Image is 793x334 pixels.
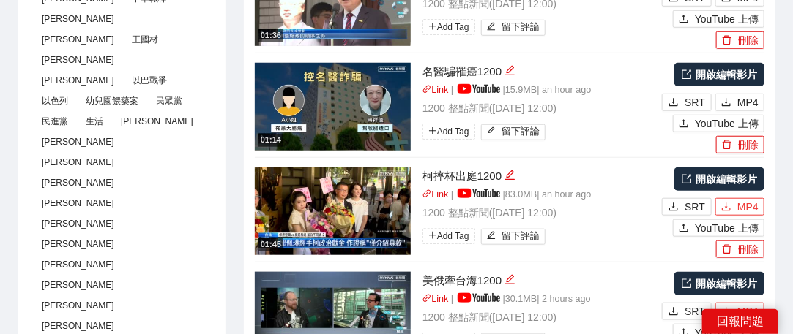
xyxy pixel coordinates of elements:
[422,188,658,202] p: | | 83.0 MB | an hour ago
[422,294,432,303] span: link
[487,22,496,33] span: edit
[255,167,411,255] img: fb4e84f1-8c11-42a3-bc45-1d28f4e68dad.jpg
[422,85,432,94] span: link
[115,113,199,129] span: [PERSON_NAME]
[685,303,705,319] span: SRT
[669,202,679,213] span: download
[737,94,759,110] span: MP4
[682,69,692,80] span: export
[722,244,732,256] span: delete
[674,63,764,86] a: 開啟編輯影片
[481,229,546,245] button: edit留下評論
[695,115,759,132] span: YouTube 上傳
[673,219,764,237] button: uploadYouTube 上傳
[150,93,188,109] span: 民眾黨
[36,257,120,273] span: [PERSON_NAME]
[669,97,679,109] span: download
[674,272,764,295] a: 開啟編輯影片
[702,309,778,334] div: 回報問題
[487,126,496,137] span: edit
[505,272,515,289] div: 編輯
[682,278,692,289] span: export
[721,97,731,109] span: download
[422,167,658,185] div: 柯摔杯出庭1200
[36,154,120,170] span: [PERSON_NAME]
[422,83,658,98] p: | | 15.9 MB | an hour ago
[679,223,689,235] span: upload
[422,228,475,244] span: Add Tag
[422,63,658,80] div: 名醫騙罹癌1200
[36,216,120,232] span: [PERSON_NAME]
[722,140,732,151] span: delete
[458,189,500,198] img: yt_logo_rgb_light.a676ea31.png
[36,236,120,252] span: [PERSON_NAME]
[422,85,449,95] a: linkLink
[715,198,764,216] button: downloadMP4
[505,170,515,181] span: edit
[679,118,689,130] span: upload
[36,52,120,68] span: [PERSON_NAME]
[422,292,658,307] p: | | 30.1 MB | 2 hours ago
[662,303,712,320] button: downloadSRT
[695,11,759,27] span: YouTube 上傳
[36,297,120,314] span: [PERSON_NAME]
[422,309,658,325] p: 1200 整點新聞 ( [DATE] 12:00 )
[722,35,732,47] span: delete
[428,22,437,31] span: plus
[36,134,120,150] span: [PERSON_NAME]
[715,94,764,111] button: downloadMP4
[36,195,120,211] span: [PERSON_NAME]
[737,303,759,319] span: MP4
[505,63,515,80] div: 編輯
[36,318,120,334] span: [PERSON_NAME]
[36,113,74,129] span: 民進黨
[422,272,658,289] div: 美俄牽台海1200
[36,175,120,191] span: [PERSON_NAME]
[679,14,689,26] span: upload
[422,294,449,304] a: linkLink
[458,293,500,303] img: yt_logo_rgb_light.a676ea31.png
[685,199,705,215] span: SRT
[422,19,475,35] span: Add Tag
[258,134,283,146] div: 01:14
[36,11,120,27] span: [PERSON_NAME]
[481,124,546,140] button: edit留下評論
[258,29,283,42] div: 01:36
[673,10,764,28] button: uploadYouTube 上傳
[716,31,764,49] button: delete刪除
[36,93,74,109] span: 以色列
[715,303,764,320] button: downloadMP4
[255,63,411,151] img: 3d8d6b11-2bf6-4560-ab33-fac95a61287c.jpg
[721,306,731,318] span: download
[695,220,759,236] span: YouTube 上傳
[422,205,658,221] p: 1200 整點新聞 ( [DATE] 12:00 )
[36,277,120,293] span: [PERSON_NAME]
[422,189,449,200] a: linkLink
[126,72,173,88] span: 以巴戰爭
[36,31,120,48] span: [PERSON_NAME]
[662,198,712,216] button: downloadSRT
[505,167,515,185] div: 編輯
[422,189,432,199] span: link
[481,20,546,36] button: edit留下評論
[422,100,658,116] p: 1200 整點新聞 ( [DATE] 12:00 )
[422,124,475,140] span: Add Tag
[674,167,764,191] a: 開啟編輯影片
[669,306,679,318] span: download
[682,174,692,184] span: export
[716,240,764,258] button: delete刪除
[126,31,164,48] span: 王國材
[685,94,705,110] span: SRT
[721,202,731,213] span: download
[505,274,515,285] span: edit
[80,93,144,109] span: 幼兒園餵藥案
[36,72,120,88] span: [PERSON_NAME]
[487,231,496,242] span: edit
[737,199,759,215] span: MP4
[258,238,283,251] div: 01:45
[716,136,764,153] button: delete刪除
[505,65,515,76] span: edit
[428,231,437,240] span: plus
[673,115,764,132] button: uploadYouTube 上傳
[80,113,109,129] span: 生活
